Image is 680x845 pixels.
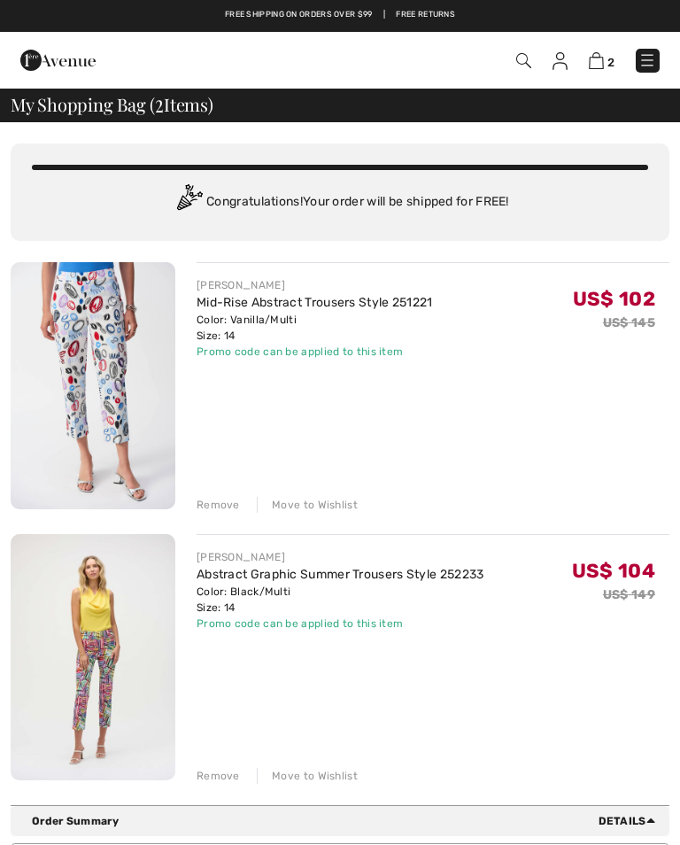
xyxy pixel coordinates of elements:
[11,262,175,509] img: Mid-Rise Abstract Trousers Style 251221
[11,96,213,113] span: My Shopping Bag ( Items)
[171,184,206,220] img: Congratulation2.svg
[197,567,484,582] a: Abstract Graphic Summer Trousers Style 252233
[257,497,358,513] div: Move to Wishlist
[599,813,662,829] span: Details
[257,768,358,784] div: Move to Wishlist
[197,277,433,293] div: [PERSON_NAME]
[20,52,96,67] a: 1ère Avenue
[396,9,455,21] a: Free Returns
[197,295,433,310] a: Mid-Rise Abstract Trousers Style 251221
[383,9,385,21] span: |
[32,184,648,220] div: Congratulations! Your order will be shipped for FREE!
[11,534,175,781] img: Abstract Graphic Summer Trousers Style 252233
[603,587,655,602] s: US$ 149
[197,768,240,784] div: Remove
[603,315,655,330] s: US$ 145
[552,52,568,70] img: My Info
[572,559,655,583] span: US$ 104
[197,549,484,565] div: [PERSON_NAME]
[20,43,96,78] img: 1ère Avenue
[589,51,614,70] a: 2
[197,584,484,616] div: Color: Black/Multi Size: 14
[155,91,164,114] span: 2
[516,53,531,68] img: Search
[197,616,484,632] div: Promo code can be applied to this item
[225,9,373,21] a: Free shipping on orders over $99
[197,344,433,360] div: Promo code can be applied to this item
[32,813,662,829] div: Order Summary
[589,52,604,69] img: Shopping Bag
[197,497,240,513] div: Remove
[638,51,656,69] img: Menu
[197,312,433,344] div: Color: Vanilla/Multi Size: 14
[573,287,655,311] span: US$ 102
[607,56,614,69] span: 2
